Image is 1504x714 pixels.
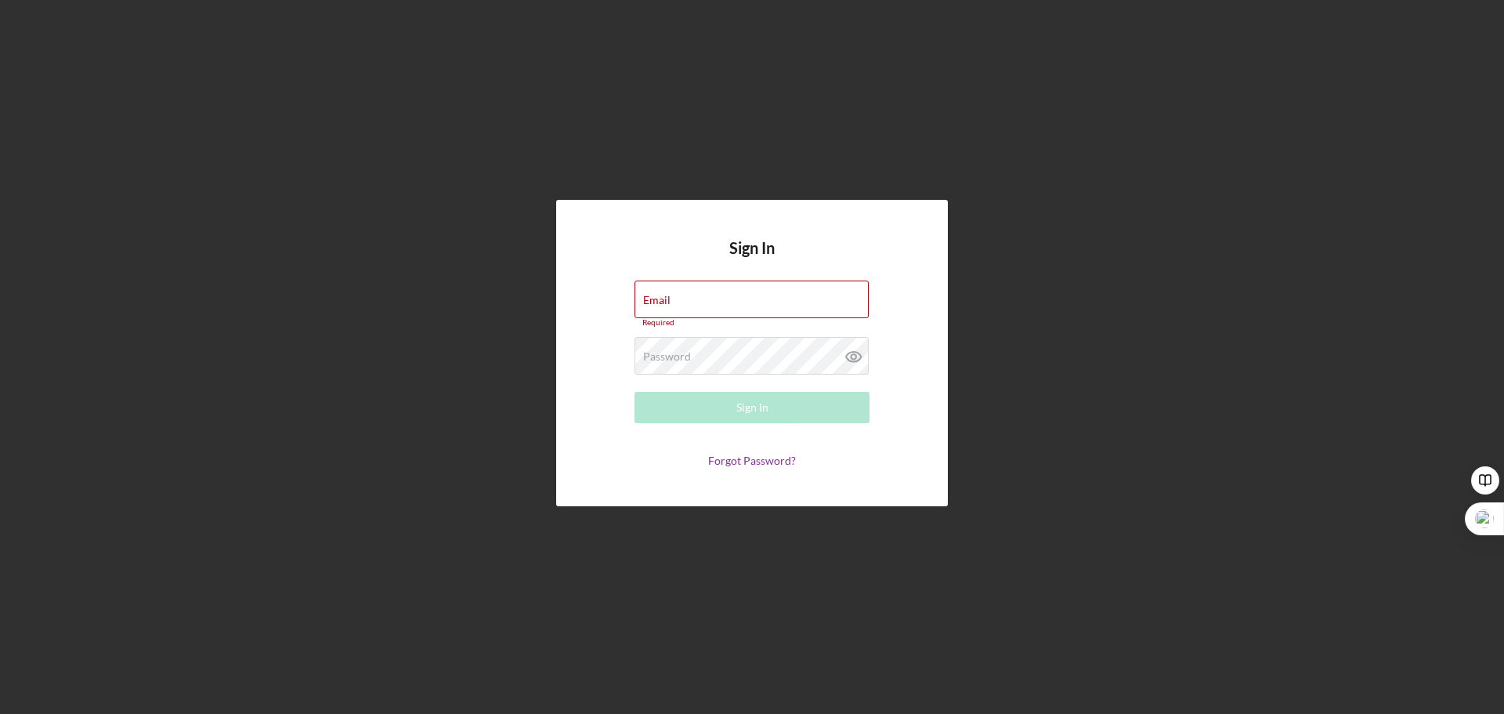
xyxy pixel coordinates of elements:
label: Password [643,350,691,363]
div: Required [634,318,869,328]
button: Sign In [634,392,869,423]
h4: Sign In [729,239,775,281]
label: Email [643,294,671,306]
div: Sign In [736,392,768,423]
a: Forgot Password? [708,454,796,467]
